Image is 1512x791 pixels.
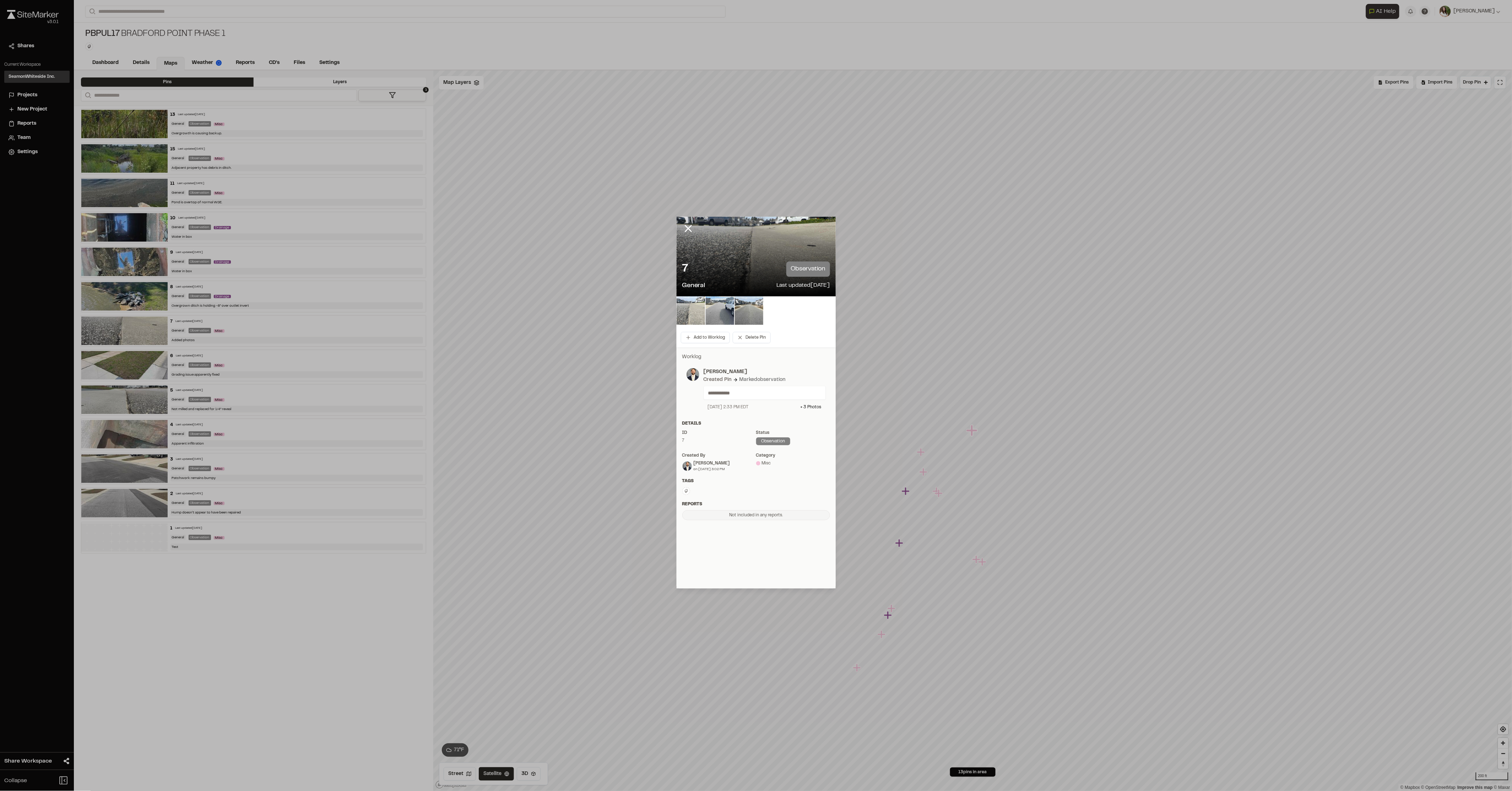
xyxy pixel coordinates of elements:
[777,281,830,291] p: Last updated [DATE]
[681,332,730,343] button: Add to Worklog
[706,296,734,325] img: file
[739,376,786,384] div: Marked observation
[682,501,830,507] div: Reports
[682,452,756,459] div: Created by
[677,296,705,325] img: file
[682,430,756,436] div: ID
[735,296,763,325] img: file
[682,487,690,495] button: Edit Tags
[756,452,830,459] div: category
[682,420,830,427] div: Details
[682,437,756,444] div: 7
[687,368,699,381] img: photo
[756,460,830,467] div: Misc
[682,510,830,520] div: Not included in any reports.
[704,368,826,376] p: [PERSON_NAME]
[683,462,692,471] img: Douglas Jennings
[682,262,689,276] p: 7
[682,478,830,484] div: Tags
[708,404,749,410] div: [DATE] 2:33 PM EDT
[801,404,822,410] div: + 3 Photo s
[756,437,790,445] div: observation
[704,376,732,384] div: Created Pin
[756,430,830,436] div: Status
[682,353,830,361] p: Worklog
[786,262,830,277] p: observation
[694,460,730,467] div: [PERSON_NAME]
[694,467,730,472] div: on [DATE] 3:02 PM
[682,281,705,291] p: General
[733,332,771,343] button: Delete Pin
